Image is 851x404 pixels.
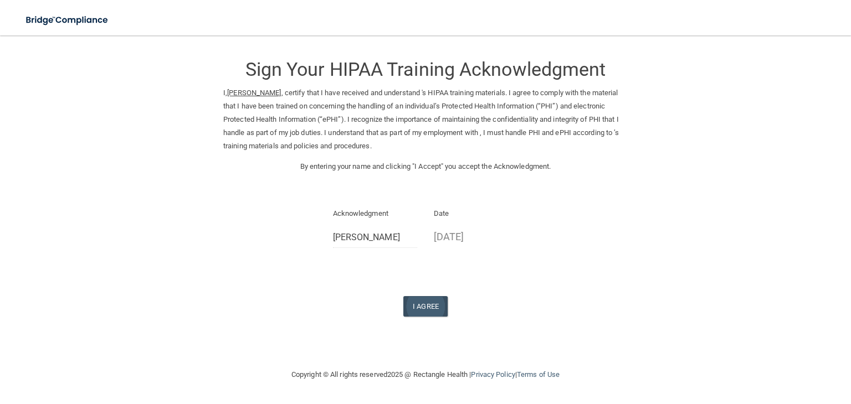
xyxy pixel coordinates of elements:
a: Terms of Use [517,370,560,379]
img: bridge_compliance_login_screen.278c3ca4.svg [17,9,119,32]
h3: Sign Your HIPAA Training Acknowledgment [223,59,628,80]
p: I, , certify that I have received and understand 's HIPAA training materials. I agree to comply w... [223,86,628,153]
p: Date [434,207,519,220]
div: Copyright © All rights reserved 2025 @ Rectangle Health | | [223,357,628,392]
a: Privacy Policy [471,370,515,379]
input: Full Name [333,227,418,248]
button: I Agree [403,296,448,317]
p: [DATE] [434,227,519,246]
ins: [PERSON_NAME] [227,89,281,97]
p: By entering your name and clicking "I Accept" you accept the Acknowledgment. [223,160,628,173]
p: Acknowledgment [333,207,418,220]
